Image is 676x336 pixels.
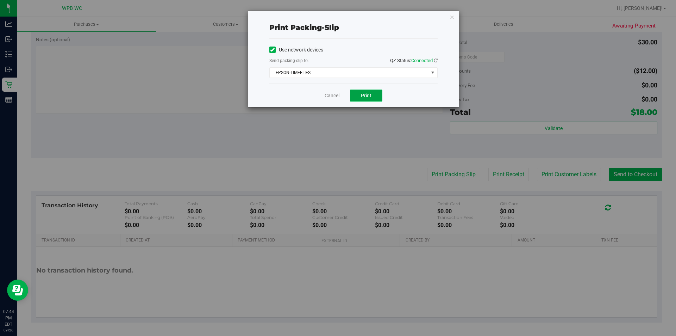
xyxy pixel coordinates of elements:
[411,58,433,63] span: Connected
[269,23,339,32] span: Print packing-slip
[7,280,28,301] iframe: Resource center
[390,58,438,63] span: QZ Status:
[269,57,309,64] label: Send packing-slip to:
[428,68,437,78] span: select
[270,68,428,78] span: EPSON-TIMEFLIES
[350,90,382,102] button: Print
[269,46,323,54] label: Use network devices
[325,92,339,99] a: Cancel
[361,93,371,98] span: Print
